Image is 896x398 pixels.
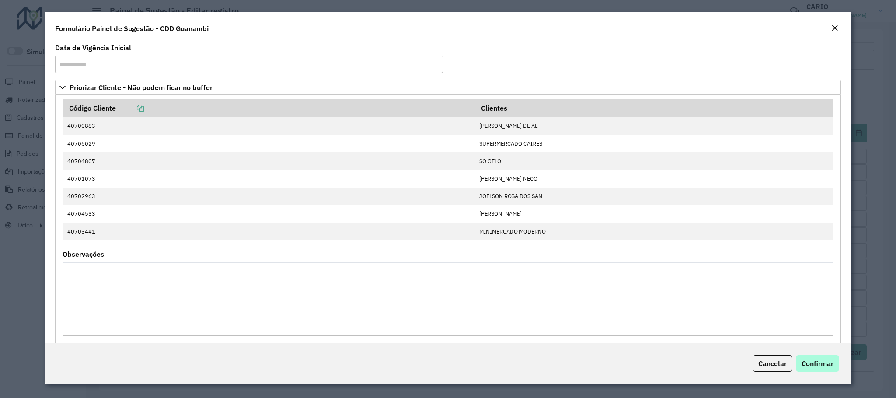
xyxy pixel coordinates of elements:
[475,135,833,152] td: SUPERMERCADO CAIRES
[63,223,475,240] td: 40703441
[63,205,475,223] td: 40704533
[796,355,839,372] button: Confirmar
[475,170,833,187] td: [PERSON_NAME] NECO
[63,170,475,187] td: 40701073
[831,24,838,31] em: Fechar
[475,205,833,223] td: [PERSON_NAME]
[63,188,475,205] td: 40702963
[55,95,840,347] div: Priorizar Cliente - Não podem ficar no buffer
[55,23,209,34] h4: Formulário Painel de Sugestão - CDD Guanambi
[70,84,213,91] span: Priorizar Cliente - Não podem ficar no buffer
[753,355,792,372] button: Cancelar
[63,99,475,117] th: Código Cliente
[475,117,833,135] td: [PERSON_NAME] DE AL
[55,80,840,95] a: Priorizar Cliente - Não podem ficar no buffer
[63,249,104,259] label: Observações
[475,99,833,117] th: Clientes
[829,23,841,34] button: Close
[475,223,833,240] td: MINIMERCADO MODERNO
[63,152,475,170] td: 40704807
[475,152,833,170] td: SO GELO
[475,188,833,205] td: JOELSON ROSA DOS SAN
[116,104,144,112] a: Copiar
[63,135,475,152] td: 40706029
[802,359,833,368] span: Confirmar
[63,117,475,135] td: 40700883
[55,42,131,53] label: Data de Vigência Inicial
[758,359,787,368] span: Cancelar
